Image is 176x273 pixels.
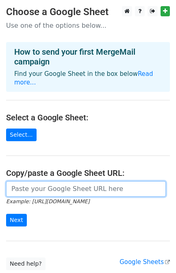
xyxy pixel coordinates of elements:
h4: Copy/paste a Google Sheet URL: [6,168,170,178]
small: Example: [URL][DOMAIN_NAME] [6,198,89,204]
h3: Choose a Google Sheet [6,6,170,18]
h4: Select a Google Sheet: [6,113,170,122]
a: Read more... [14,70,153,86]
input: Paste your Google Sheet URL here [6,181,166,197]
input: Next [6,214,27,226]
p: Find your Google Sheet in the box below [14,70,162,87]
iframe: Chat Widget [135,234,176,273]
h4: How to send your first MergeMail campaign [14,47,162,67]
a: Google Sheets [120,258,170,266]
p: Use one of the options below... [6,21,170,30]
a: Need help? [6,257,46,270]
a: Select... [6,129,37,141]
